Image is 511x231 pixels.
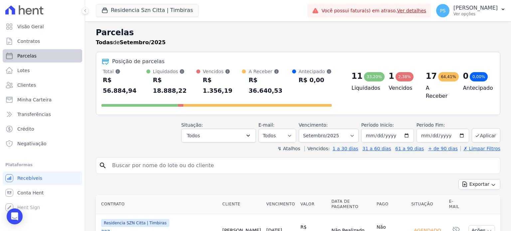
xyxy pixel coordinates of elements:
[409,195,446,214] th: Situação
[389,84,415,92] h4: Vencidos
[453,5,498,11] p: [PERSON_NAME]
[103,75,146,96] div: R$ 56.884,94
[17,175,42,181] span: Recebíveis
[321,7,426,14] span: Você possui fatura(s) em atraso.
[362,146,391,151] a: 31 a 60 dias
[395,146,424,151] a: 61 a 90 dias
[440,8,445,13] span: PS
[17,111,51,118] span: Transferências
[17,82,36,88] span: Clientes
[463,84,489,92] h4: Antecipado
[299,122,328,128] label: Vencimento:
[389,71,394,81] div: 1
[153,75,196,96] div: R$ 18.888,22
[96,39,166,47] p: de
[460,146,500,151] a: ✗ Limpar Filtros
[361,122,394,128] label: Período Inicío:
[3,122,82,136] a: Crédito
[333,146,358,151] a: 1 a 30 dias
[277,146,300,151] label: ↯ Atalhos
[453,11,498,17] p: Ver opções
[396,72,414,81] div: 2,38%
[470,72,488,81] div: 0,00%
[431,1,511,20] button: PS [PERSON_NAME] Ver opções
[3,35,82,48] a: Contratos
[220,195,263,214] th: Cliente
[458,179,500,189] button: Exportar
[438,72,459,81] div: 64,41%
[153,68,196,75] div: Liquidados
[96,195,220,214] th: Contrato
[96,27,500,39] h2: Parcelas
[298,195,329,214] th: Valor
[96,39,113,46] strong: Todas
[101,219,169,227] span: Residencia SZN Citta | Timbiras
[426,84,452,100] h4: A Receber
[17,53,37,59] span: Parcelas
[181,129,256,143] button: Todos
[3,64,82,77] a: Lotes
[96,4,199,17] button: Residencia Szn Citta | Timbiras
[120,39,166,46] strong: Setembro/2025
[374,195,409,214] th: Pago
[3,93,82,106] a: Minha Carteira
[17,23,44,30] span: Visão Geral
[3,49,82,62] a: Parcelas
[108,159,497,172] input: Buscar por nome do lote ou do cliente
[249,75,292,96] div: R$ 36.640,53
[7,208,23,224] div: Open Intercom Messenger
[17,189,44,196] span: Conta Hent
[3,172,82,185] a: Recebíveis
[3,108,82,121] a: Transferências
[352,84,378,92] h4: Liquidados
[426,71,437,81] div: 17
[352,71,363,81] div: 11
[264,195,298,214] th: Vencimento
[472,128,500,143] button: Aplicar
[103,68,146,75] div: Total
[299,75,332,85] div: R$ 0,00
[417,122,469,129] label: Período Fim:
[258,122,275,128] label: E-mail:
[99,162,107,170] i: search
[17,38,40,45] span: Contratos
[112,58,165,65] div: Posição de parcelas
[17,126,34,132] span: Crédito
[299,68,332,75] div: Antecipado
[249,68,292,75] div: A Receber
[428,146,458,151] a: + de 90 dias
[5,161,80,169] div: Plataformas
[187,132,200,140] span: Todos
[203,68,242,75] div: Vencidos
[364,72,385,81] div: 33,20%
[446,195,466,214] th: E-mail
[181,122,203,128] label: Situação:
[3,186,82,199] a: Conta Hent
[203,75,242,96] div: R$ 1.356,19
[463,71,468,81] div: 0
[304,146,330,151] label: Vencidos:
[17,140,47,147] span: Negativação
[329,195,374,214] th: Data de Pagamento
[397,8,426,13] a: Ver detalhes
[3,20,82,33] a: Visão Geral
[3,137,82,150] a: Negativação
[3,78,82,92] a: Clientes
[17,67,30,74] span: Lotes
[17,96,52,103] span: Minha Carteira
